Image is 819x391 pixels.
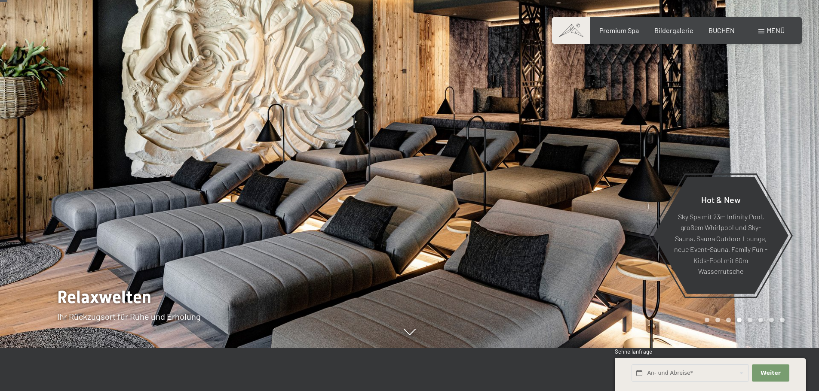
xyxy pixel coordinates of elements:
[737,318,742,322] div: Carousel Page 4 (Current Slide)
[748,318,752,322] div: Carousel Page 5
[767,26,785,34] span: Menü
[769,318,774,322] div: Carousel Page 7
[705,318,709,322] div: Carousel Page 1
[702,318,785,322] div: Carousel Pagination
[599,26,639,34] a: Premium Spa
[726,318,731,322] div: Carousel Page 3
[654,26,693,34] a: Bildergalerie
[653,176,789,294] a: Hot & New Sky Spa mit 23m Infinity Pool, großem Whirlpool und Sky-Sauna, Sauna Outdoor Lounge, ne...
[752,364,789,382] button: Weiter
[780,318,785,322] div: Carousel Page 8
[758,318,763,322] div: Carousel Page 6
[674,211,767,277] p: Sky Spa mit 23m Infinity Pool, großem Whirlpool und Sky-Sauna, Sauna Outdoor Lounge, neue Event-S...
[709,26,735,34] a: BUCHEN
[615,348,652,355] span: Schnellanfrage
[761,369,781,377] span: Weiter
[715,318,720,322] div: Carousel Page 2
[701,194,741,204] span: Hot & New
